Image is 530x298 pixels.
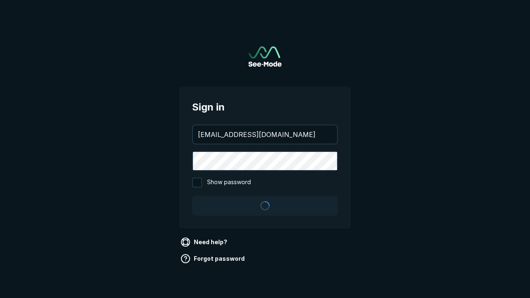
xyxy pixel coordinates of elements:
a: Go to sign in [248,46,282,67]
span: Show password [207,178,251,187]
input: your@email.com [193,125,337,144]
img: See-Mode Logo [248,46,282,67]
a: Forgot password [179,252,248,265]
span: Sign in [192,100,338,115]
a: Need help? [179,236,231,249]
